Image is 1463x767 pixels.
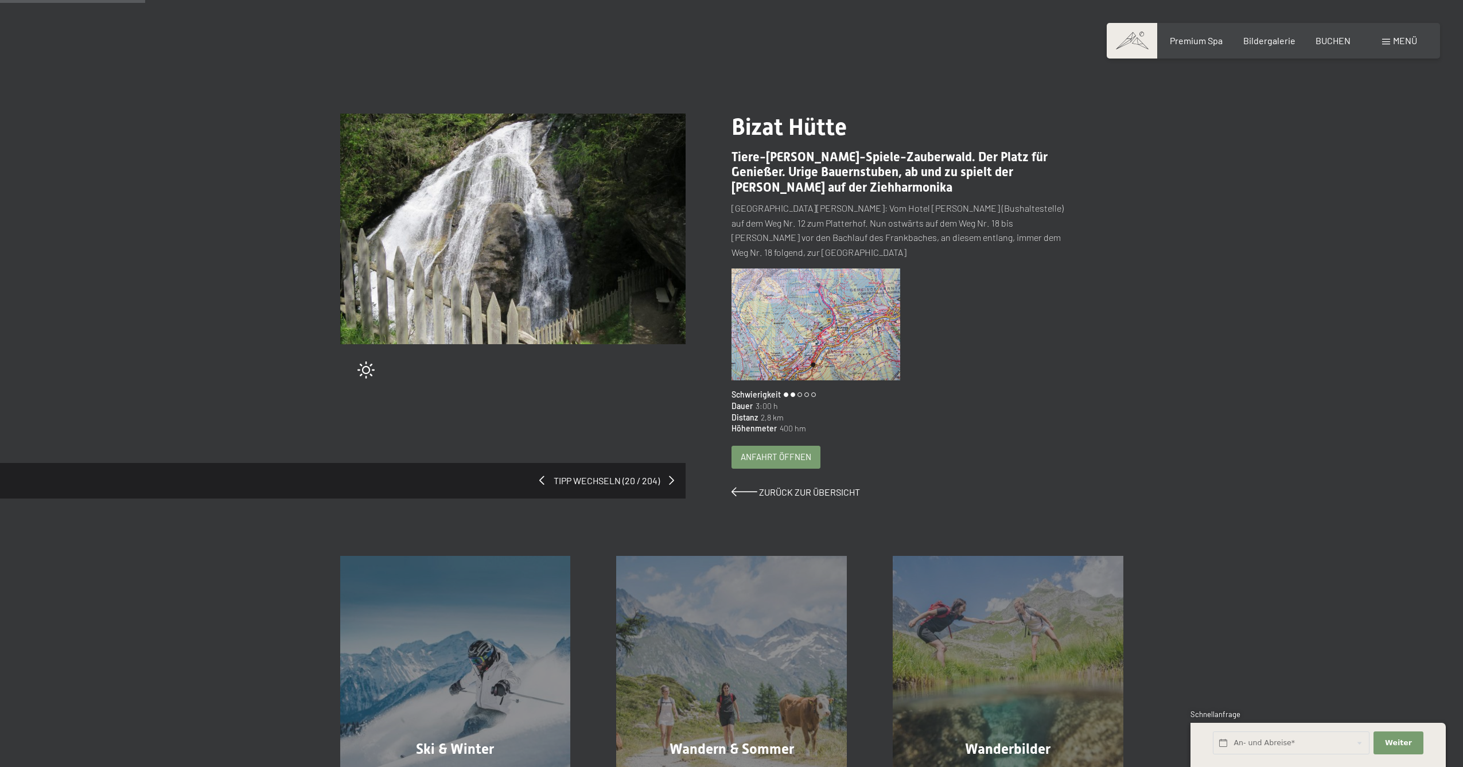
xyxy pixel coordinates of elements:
span: Menü [1393,35,1417,46]
img: Bizat Hütte [340,114,686,344]
span: 2,8 km [758,412,784,423]
span: Schnellanfrage [1190,710,1240,719]
span: Wandern & Sommer [670,741,794,757]
button: Weiter [1373,731,1423,755]
span: 400 hm [777,423,806,434]
p: [GEOGRAPHIC_DATA][PERSON_NAME]: Vom Hotel [PERSON_NAME] (Bushaltestelle) auf dem Weg Nr. 12 zum P... [731,201,1077,259]
span: Dauer [731,400,753,412]
span: Weiter [1385,738,1412,748]
span: 3:00 h [753,400,778,412]
span: Tipp wechseln (20 / 204) [544,474,669,487]
span: Schwierigkeit [731,389,781,400]
span: Bizat Hütte [731,114,847,141]
span: Wanderbilder [965,741,1050,757]
span: Tiere-[PERSON_NAME]-Spiele-Zauberwald. Der Platz für Genießer. Urige Bauernstuben, ab und zu spie... [731,150,1048,194]
a: Bildergalerie [1243,35,1295,46]
span: Anfahrt öffnen [741,451,811,463]
a: BUCHEN [1316,35,1351,46]
span: Ski & Winter [416,741,494,757]
span: Distanz [731,412,758,423]
span: Zurück zur Übersicht [759,486,860,497]
span: Höhenmeter [731,423,777,434]
a: Premium Spa [1170,35,1223,46]
img: Bizat Hütte [731,268,900,381]
a: Zurück zur Übersicht [731,486,860,497]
